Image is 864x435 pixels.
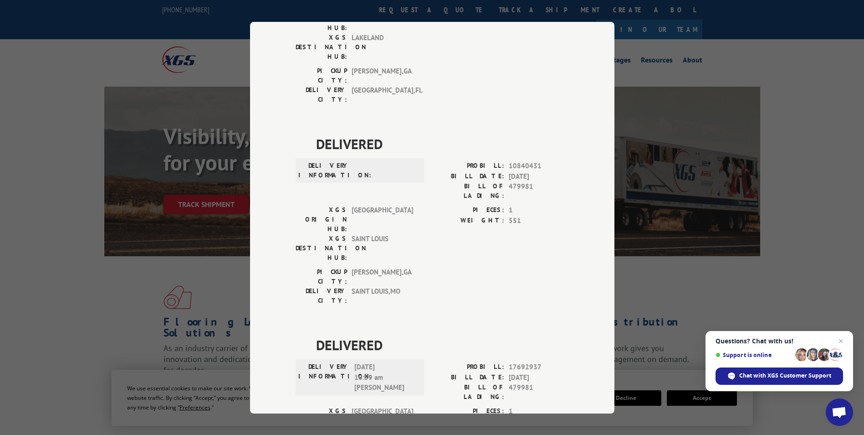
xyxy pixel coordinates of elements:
[296,66,347,85] label: PICKUP CITY:
[432,161,504,171] label: PROBILL:
[432,406,504,417] label: PIECES:
[352,205,413,234] span: [GEOGRAPHIC_DATA]
[352,406,413,435] span: [GEOGRAPHIC_DATA]
[432,171,504,181] label: BILL DATE:
[509,14,569,25] span: 441
[298,362,350,393] label: DELIVERY INFORMATION:
[716,352,792,358] span: Support is online
[296,205,347,234] label: XGS ORIGIN HUB:
[432,215,504,226] label: WEIGHT:
[296,286,347,306] label: DELIVERY CITY:
[352,66,413,85] span: [PERSON_NAME] , GA
[352,267,413,286] span: [PERSON_NAME] , GA
[509,215,569,226] span: 551
[739,372,831,380] span: Chat with XGS Customer Support
[354,362,416,393] span: [DATE] 10:59 am [PERSON_NAME]
[298,161,350,180] label: DELIVERY INFORMATION:
[716,337,843,345] span: Questions? Chat with us!
[296,234,347,263] label: XGS DESTINATION HUB:
[432,205,504,216] label: PIECES:
[509,161,569,171] span: 10840431
[352,286,413,306] span: SAINT LOUIS , MO
[352,33,413,62] span: LAKELAND
[296,267,347,286] label: PICKUP CITY:
[509,406,569,417] span: 1
[835,336,846,347] span: Close chat
[509,372,569,383] span: [DATE]
[316,335,569,355] span: DELIVERED
[432,383,504,402] label: BILL OF LADING:
[509,383,569,402] span: 479981
[509,171,569,181] span: [DATE]
[352,234,413,263] span: SAINT LOUIS
[296,406,347,435] label: XGS ORIGIN HUB:
[296,33,347,62] label: XGS DESTINATION HUB:
[509,181,569,201] span: 479981
[432,362,504,373] label: PROBILL:
[432,181,504,201] label: BILL OF LADING:
[352,85,413,104] span: [GEOGRAPHIC_DATA] , FL
[432,372,504,383] label: BILL DATE:
[509,205,569,216] span: 1
[296,85,347,104] label: DELIVERY CITY:
[716,368,843,385] div: Chat with XGS Customer Support
[316,134,569,154] span: DELIVERED
[432,14,504,25] label: WEIGHT:
[509,362,569,373] span: 17692937
[826,399,853,426] div: Open chat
